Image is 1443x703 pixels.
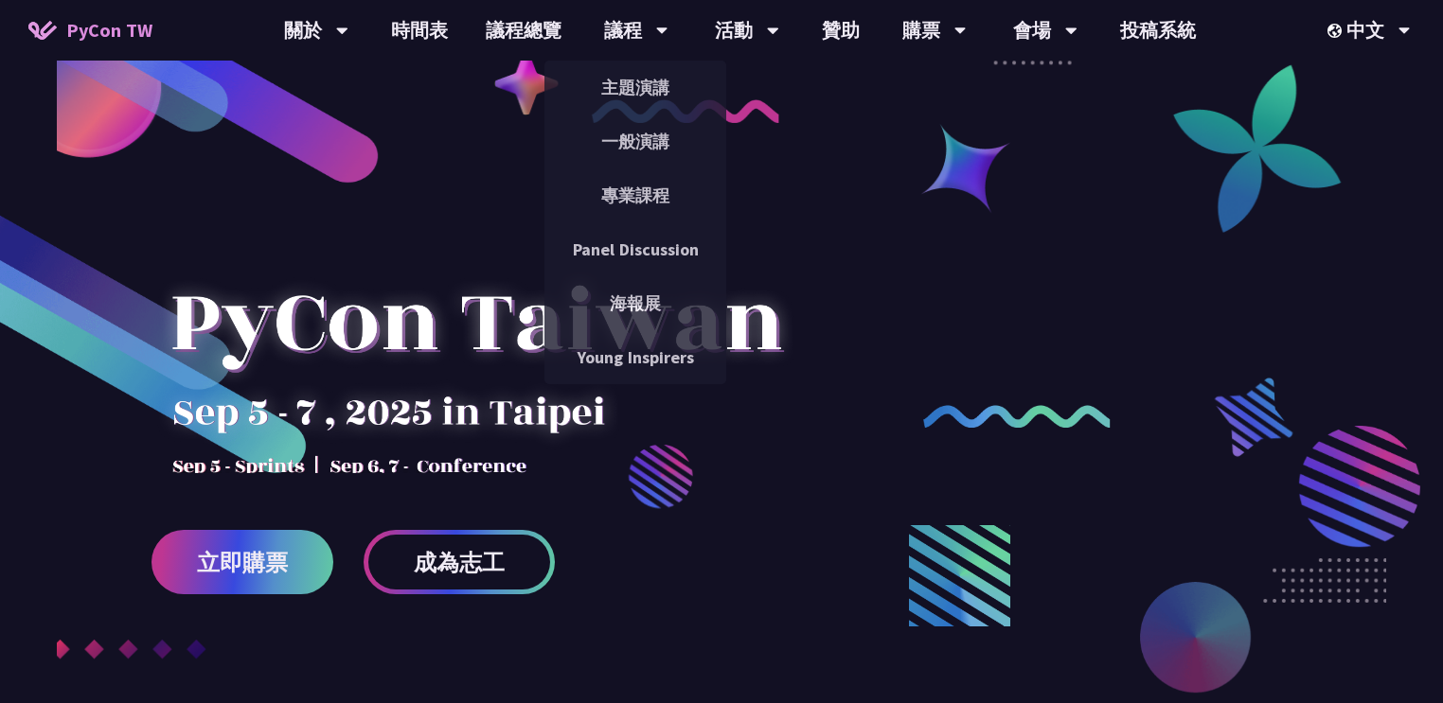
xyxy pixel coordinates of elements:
[544,335,726,379] a: Young Inspirers
[544,227,726,272] a: Panel Discussion
[1327,24,1346,38] img: Locale Icon
[414,551,505,574] span: 成為志工
[923,405,1111,429] img: curly-2.e802c9f.png
[544,281,726,325] a: 海報展
[9,7,171,54] a: PyCon TW
[151,530,333,594] a: 立即購票
[66,16,152,44] span: PyCon TW
[544,173,726,218] a: 專業課程
[364,530,555,594] a: 成為志工
[544,65,726,110] a: 主題演講
[28,21,57,40] img: Home icon of PyCon TW 2025
[197,551,288,574] span: 立即購票
[544,119,726,164] a: 一般演講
